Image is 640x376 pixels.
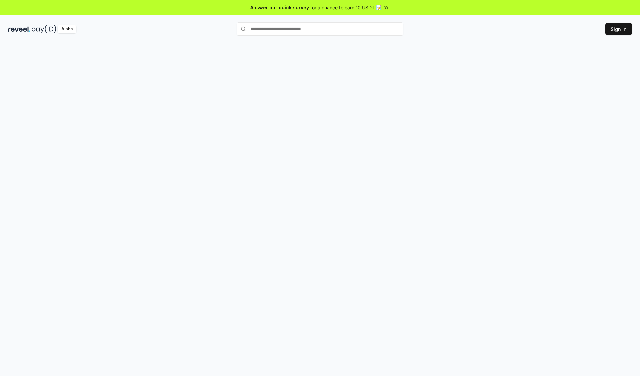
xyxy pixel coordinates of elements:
img: reveel_dark [8,25,30,33]
div: Alpha [58,25,76,33]
img: pay_id [32,25,56,33]
span: Answer our quick survey [250,4,309,11]
span: for a chance to earn 10 USDT 📝 [310,4,382,11]
button: Sign In [605,23,632,35]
